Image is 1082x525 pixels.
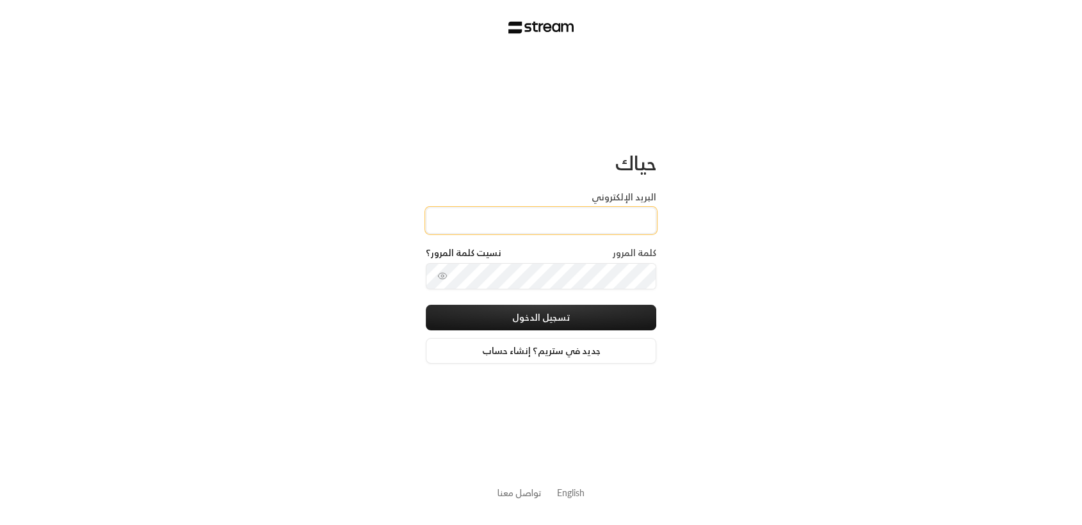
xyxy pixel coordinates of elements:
label: كلمة المرور [613,246,656,259]
a: تواصل معنا [497,485,542,501]
img: Stream Logo [508,21,574,34]
button: toggle password visibility [432,266,453,286]
a: جديد في ستريم؟ إنشاء حساب [426,338,656,364]
button: تسجيل الدخول [426,305,656,330]
a: نسيت كلمة المرور؟ [426,246,501,259]
button: تواصل معنا [497,486,542,499]
a: English [557,481,585,505]
label: البريد الإلكتروني [592,191,656,204]
span: حياك [615,146,656,180]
